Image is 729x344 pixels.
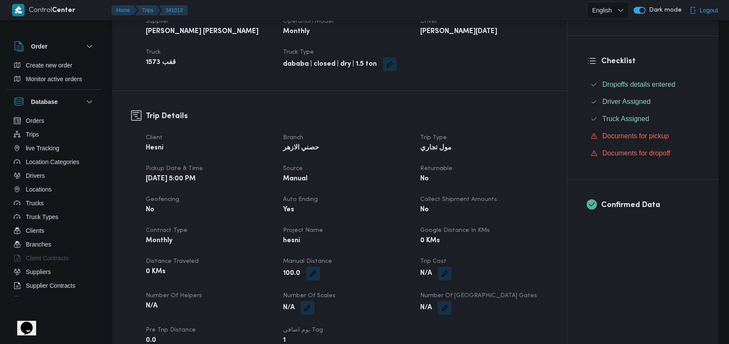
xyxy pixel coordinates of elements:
b: 0 KMs [420,236,440,246]
span: Suppliers [26,267,51,277]
span: Client [146,135,163,140]
b: N/A [420,303,432,313]
b: 100.0 [283,268,300,279]
span: Monitor active orders [26,74,82,84]
b: Center [52,7,75,14]
h3: Database [31,97,58,107]
span: Google distance in KMs [420,228,490,233]
b: 0 KMs [146,267,166,277]
span: Trip Cost [420,259,446,264]
b: Monthly [146,236,172,246]
button: Location Categories [10,155,98,169]
b: [DATE] 5:00 PM [146,174,196,184]
button: live Tracking [10,141,98,155]
b: 1573 قفب [146,58,176,68]
span: Truck Assigned [603,114,649,124]
b: hesni [283,236,300,246]
button: Clients [10,224,98,237]
b: Hesni [146,143,163,153]
b: N/A [146,301,157,311]
button: Supplier Contracts [10,279,98,292]
b: dababa | closed | dry | 1.5 ton [283,59,377,70]
button: Orders [10,114,98,128]
iframe: chat widget [9,310,36,335]
span: Dark mode [646,7,682,14]
b: حصني الازهر [283,143,319,153]
h3: Confirmed Data [601,199,700,211]
span: Pre Trip Distance [146,327,196,333]
h3: Order [31,41,47,52]
span: Driver Assigned [603,97,651,107]
b: N/A [283,303,295,313]
div: Order [7,58,102,89]
span: Project Name [283,228,323,233]
button: Locations [10,183,98,196]
b: N/A [420,268,432,279]
span: Truck Type [283,49,314,55]
button: Documents for dropoff [587,146,700,160]
button: Monitor active orders [10,72,98,86]
span: Truck Types [26,212,58,222]
button: Home [111,5,137,15]
button: Drivers [10,169,98,183]
button: Devices [10,292,98,306]
h3: Trip Details [146,110,548,122]
span: Trip Type [420,135,447,140]
span: Logout [700,5,718,15]
span: Number of Helpers [146,293,202,298]
h3: Checklist [601,55,700,67]
span: Devices [26,294,47,304]
button: Dropoffs details entered [587,78,700,91]
span: يوم اضافي Tag [283,327,323,333]
button: Create new order [10,58,98,72]
b: [PERSON_NAME] [PERSON_NAME] [146,27,258,37]
button: Trucks [10,196,98,210]
span: Clients [26,225,44,236]
span: Geofencing [146,197,179,202]
span: Locations [26,184,52,195]
span: Number of [GEOGRAPHIC_DATA] Gates [420,293,537,298]
span: Truck [146,49,161,55]
b: Yes [283,205,294,215]
button: Client Contracts [10,251,98,265]
span: Operation Model [283,18,333,24]
span: Contract Type [146,228,188,233]
b: No [420,205,429,215]
span: Drivers [26,170,45,181]
span: Documents for dropoff [603,148,671,158]
button: Truck Types [10,210,98,224]
b: Monthly [283,27,310,37]
span: Driver Assigned [603,98,651,105]
span: Documents for pickup [603,131,669,141]
span: Driver [420,18,437,24]
span: Manual Distance [283,259,332,264]
div: Database [7,114,102,300]
button: Documents for pickup [587,129,700,143]
button: Driver Assigned [587,95,700,109]
button: Trips [135,5,160,15]
span: Client Contracts [26,253,69,263]
b: No [420,174,429,184]
b: [PERSON_NAME][DATE] [420,27,497,37]
button: Order [14,41,95,52]
span: Documents for pickup [603,132,669,140]
span: Create new order [26,60,72,70]
span: Source [283,166,303,171]
span: Returnable [420,166,452,171]
span: Trips [26,129,39,140]
button: Branches [10,237,98,251]
button: 341013 [159,5,188,15]
button: Suppliers [10,265,98,279]
span: Orders [26,116,44,126]
img: X8yXhbKr1z7QwAAAABJRU5ErkJggg== [12,4,25,16]
span: Distance Traveled [146,259,199,264]
span: live Tracking [26,143,59,153]
span: Number of Scales [283,293,335,298]
span: Truck Assigned [603,115,649,122]
span: Branches [26,239,51,250]
span: Documents for dropoff [603,149,671,157]
span: Dropoffs details entered [603,81,676,88]
b: Manual [283,174,308,184]
span: Branch [283,135,303,140]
